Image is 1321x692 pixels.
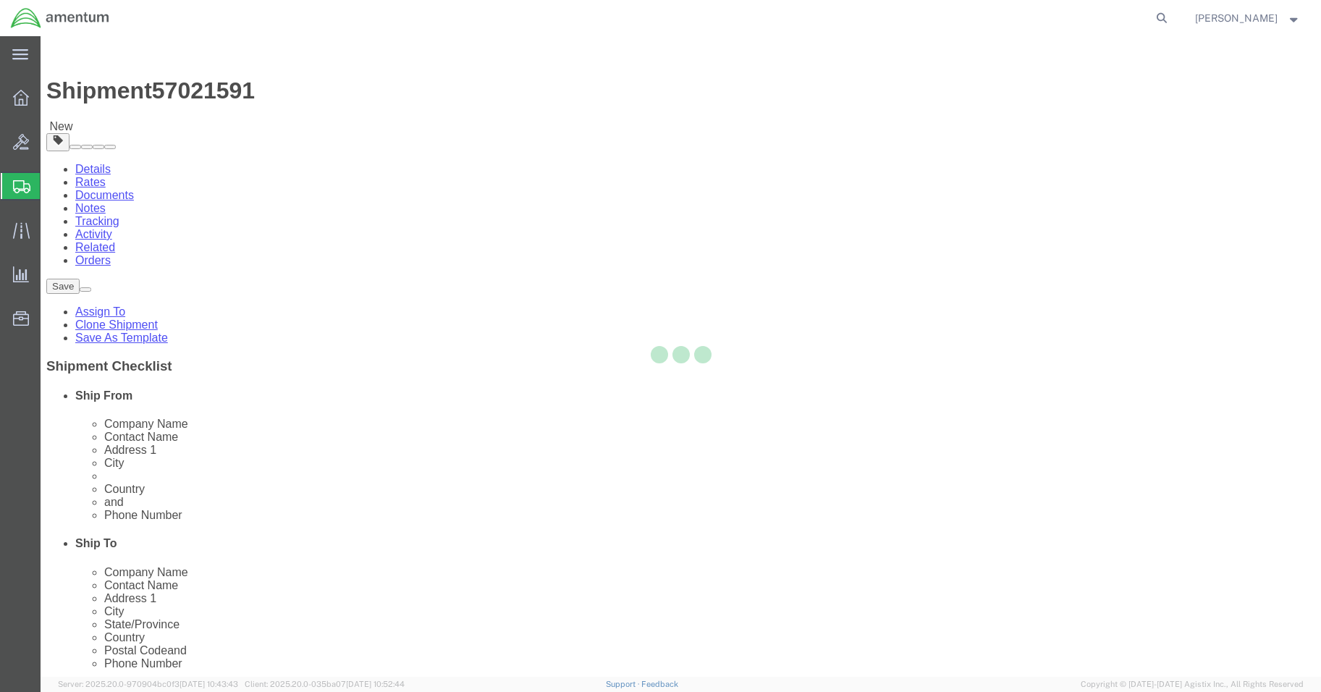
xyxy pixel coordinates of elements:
span: Client: 2025.20.0-035ba07 [245,680,405,688]
span: Eddie Gonzalez [1195,10,1278,26]
span: Server: 2025.20.0-970904bc0f3 [58,680,238,688]
img: logo [10,7,110,29]
button: [PERSON_NAME] [1194,9,1301,27]
span: Copyright © [DATE]-[DATE] Agistix Inc., All Rights Reserved [1081,678,1304,691]
a: Feedback [641,680,678,688]
span: [DATE] 10:43:43 [180,680,238,688]
span: [DATE] 10:52:44 [346,680,405,688]
a: Support [606,680,642,688]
